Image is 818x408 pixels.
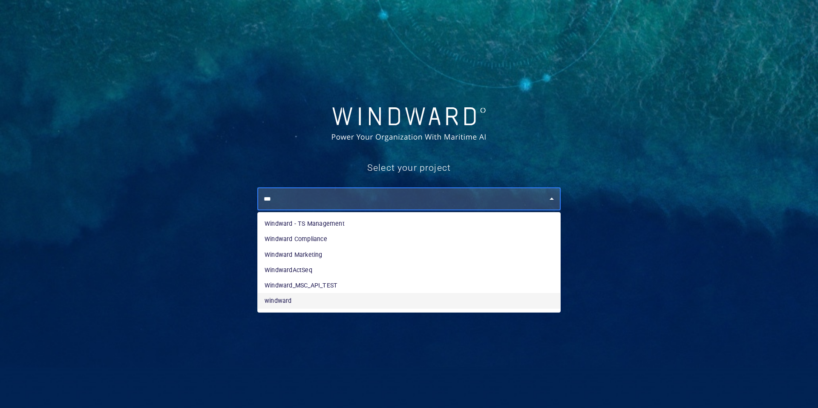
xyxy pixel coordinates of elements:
[258,262,560,278] li: WindwardActSeq
[258,216,560,231] li: Windward - TS Management
[258,278,560,293] li: Windward_MSC_API_TEST
[258,231,560,247] li: Windward Compliance
[782,370,812,402] iframe: Chat
[257,162,561,174] h5: Select your project
[546,193,558,205] button: Close
[258,293,560,308] li: windward
[258,247,560,262] li: Windward Marketing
